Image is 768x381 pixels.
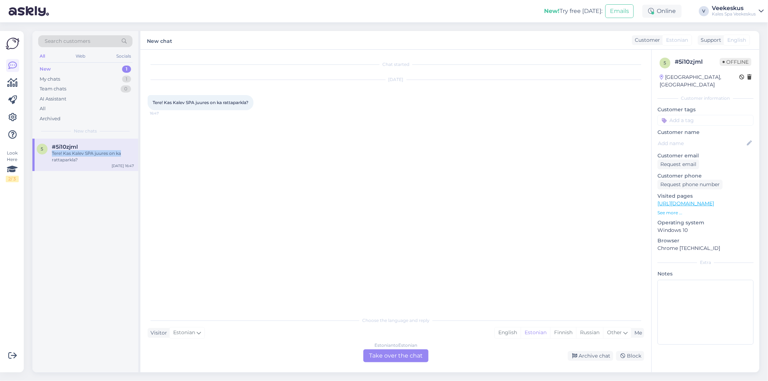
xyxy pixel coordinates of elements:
span: #5i10zjml [52,144,78,150]
span: English [727,36,746,44]
div: AI Assistant [40,95,66,103]
img: Askly Logo [6,37,19,50]
p: See more ... [657,210,754,216]
div: Estonian to Estonian [374,342,417,349]
span: 5 [41,146,44,152]
div: Socials [115,51,133,61]
p: Notes [657,270,754,278]
div: Block [616,351,644,361]
div: Extra [657,259,754,266]
p: Visited pages [657,192,754,200]
span: Estonian [173,329,195,337]
div: Estonian [521,327,550,338]
p: Customer tags [657,106,754,113]
p: Browser [657,237,754,245]
div: Archive chat [568,351,613,361]
div: Choose the language and reply [148,317,644,324]
div: [GEOGRAPHIC_DATA], [GEOGRAPHIC_DATA] [660,73,739,89]
div: 1 [122,66,131,73]
div: Customer [632,36,660,44]
span: Offline [720,58,751,66]
input: Add name [658,139,745,147]
p: Customer email [657,152,754,160]
b: New! [544,8,560,14]
div: Request phone number [657,180,723,189]
div: All [40,105,46,112]
div: All [38,51,46,61]
p: Operating system [657,219,754,227]
p: Customer phone [657,172,754,180]
div: Online [642,5,682,18]
div: Me [632,329,642,337]
a: VeekeskusKales Spa Veekeskus [712,5,764,17]
span: Search customers [45,37,90,45]
div: Veekeskus [712,5,756,11]
div: 2 / 3 [6,176,19,182]
div: Tere! Kas Kalev SPA juures on ka rattaparkla? [52,150,134,163]
div: Customer information [657,95,754,102]
div: My chats [40,76,60,83]
div: # 5i10zjml [675,58,720,66]
div: 1 [122,76,131,83]
div: Russian [576,327,603,338]
p: Chrome [TECHNICAL_ID] [657,245,754,252]
div: [DATE] [148,76,644,83]
div: Try free [DATE]: [544,7,602,15]
div: Finnish [550,327,576,338]
div: 0 [121,85,131,93]
div: Archived [40,115,60,122]
div: Support [698,36,721,44]
div: Chat started [148,61,644,68]
div: Take over the chat [363,349,428,362]
div: Web [75,51,87,61]
div: Team chats [40,85,66,93]
div: English [495,327,521,338]
div: Kales Spa Veekeskus [712,11,756,17]
div: Request email [657,160,699,169]
label: New chat [147,35,172,45]
div: Look Here [6,150,19,182]
div: New [40,66,51,73]
p: Customer name [657,129,754,136]
span: New chats [74,128,97,134]
input: Add a tag [657,115,754,126]
a: [URL][DOMAIN_NAME] [657,200,714,207]
div: V [699,6,709,16]
button: Emails [605,4,634,18]
div: Visitor [148,329,167,337]
span: Estonian [666,36,688,44]
span: Tere! Kas Kalev SPA juures on ka rattaparkla? [153,100,248,105]
div: [DATE] 16:47 [112,163,134,169]
span: Other [607,329,622,336]
p: Windows 10 [657,227,754,234]
span: 16:47 [150,111,177,116]
span: 5 [664,60,666,66]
